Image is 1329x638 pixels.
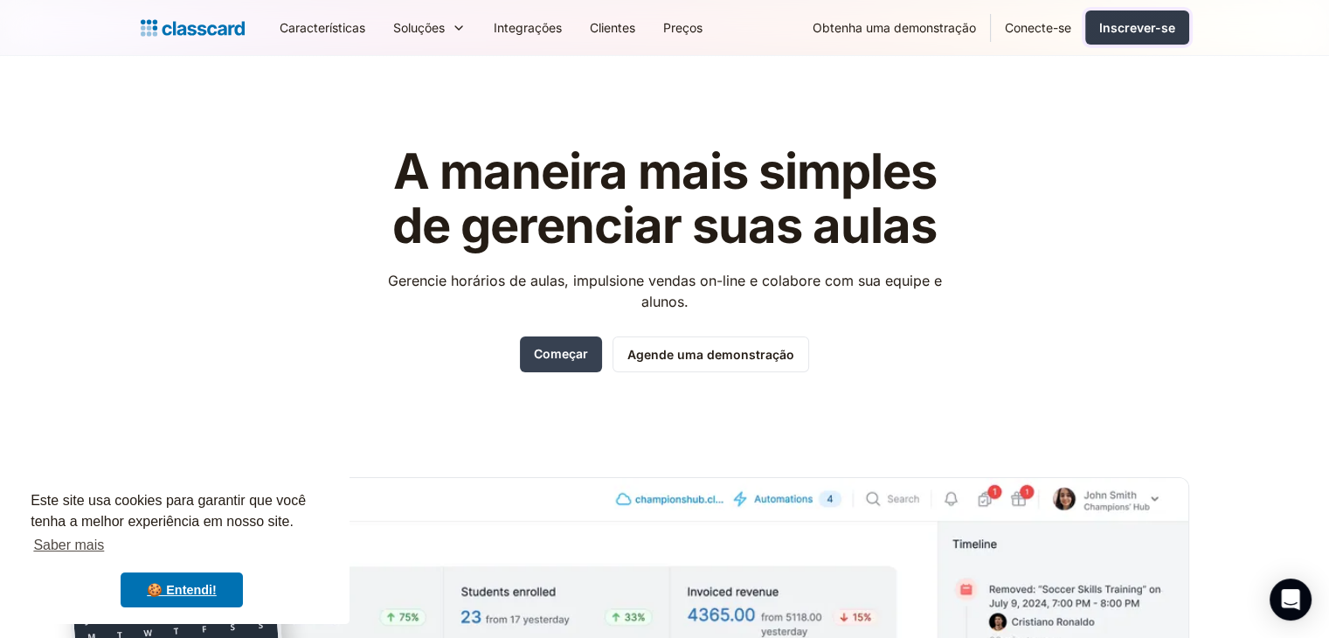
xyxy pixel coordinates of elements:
a: Conecte-se [991,8,1085,47]
font: Características [280,20,365,35]
font: Saber mais [33,537,104,552]
font: 🍪 Entendi! [147,583,217,597]
a: Começar [520,336,602,372]
a: Integrações [480,8,576,47]
div: consentimento de cookie [14,474,350,624]
font: Preços [663,20,703,35]
a: Logotipo [141,16,245,40]
font: Gerencie horários de aulas, impulsione vendas on-line e colabore com sua equipe e alunos. [388,272,942,310]
font: Obtenha uma demonstração [813,20,976,35]
font: Este site usa cookies para garantir que você tenha a melhor experiência em nosso site. [31,493,306,529]
a: Características [266,8,379,47]
font: A maneira mais simples de gerenciar suas aulas [392,142,937,255]
a: Agende uma demonstração [613,336,809,372]
font: Soluções [393,20,445,35]
font: Integrações [494,20,562,35]
div: Soluções [379,8,480,47]
a: dispensar mensagem de cookie [121,572,243,607]
font: Clientes [590,20,635,35]
div: Open Intercom Messenger [1270,579,1312,621]
a: Inscrever-se [1085,10,1189,45]
font: Inscrever-se [1099,20,1175,35]
a: Clientes [576,8,649,47]
font: Começar [534,346,588,361]
font: Agende uma demonstração [627,347,794,362]
a: saiba mais sobre cookies [31,532,107,558]
a: Obtenha uma demonstração [799,8,990,47]
a: Preços [649,8,716,47]
font: Conecte-se [1005,20,1071,35]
